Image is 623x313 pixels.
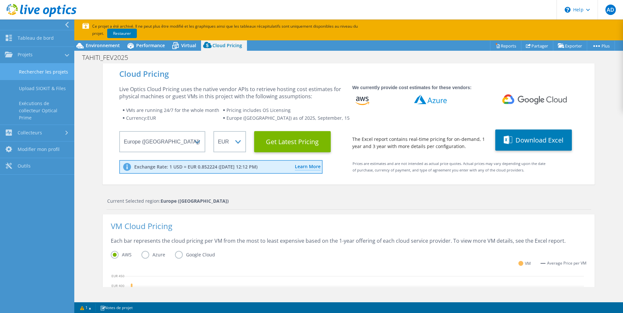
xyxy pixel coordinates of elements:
[136,42,165,48] span: Performance
[86,42,120,48] span: Environnement
[126,115,156,121] span: Currency: EUR
[525,260,531,267] span: VM
[254,131,331,152] button: Get Latest Pricing
[119,86,344,100] div: Live Optics Cloud Pricing uses the native vendor APIs to retrieve hosting cost estimates for phys...
[76,304,96,312] a: 1
[79,54,138,61] h1: TAHITI_FEV2025
[226,107,291,113] span: Pricing includes OS Licensing
[134,164,257,170] p: Exchange Rate: 1 USD = EUR 0.852224 ([DATE] 12:12 PM)
[181,42,196,48] span: Virtual
[107,197,591,205] div: Current Selected region:
[161,198,229,204] strong: Europe ([GEOGRAPHIC_DATA])
[126,107,219,113] span: VMs are running 24/7 for the whole month
[119,70,578,77] div: Cloud Pricing
[547,260,587,267] span: Average Price per VM
[111,251,141,259] label: AWS
[495,129,572,151] button: Download Excel
[95,304,137,312] a: Notes de projet
[111,237,587,251] div: Each bar represents the cloud pricing per VM from the most to least expensive based on the 1-year...
[107,29,137,38] a: Restaurer
[111,223,587,237] div: VM Cloud Pricing
[111,283,124,288] text: EUR 400
[175,251,225,259] label: Google Cloud
[565,7,571,13] svg: \n
[111,274,124,278] text: EUR 450
[587,41,615,51] a: Plus
[295,163,321,170] a: Learn More
[521,41,553,51] a: Partager
[226,115,350,121] span: Europe ([GEOGRAPHIC_DATA]) as of 2025, September, 15
[490,41,521,51] a: Reports
[82,23,402,37] p: Ce projet a été archivé. Il ne peut plus être modifié et les graphiques ainsi que les tableaux ré...
[212,42,242,48] span: Cloud Pricing
[352,85,471,90] strong: We currently provide cost estimates for these vendors:
[342,160,548,178] div: Prices are estimates and are not intended as actual price quotes. Actual prices may vary dependin...
[352,136,487,150] div: The Excel report contains real-time pricing for on-demand, 1 year and 3 year with more details pe...
[553,41,587,51] a: Exporter
[141,251,175,259] label: Azure
[605,5,616,15] span: AD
